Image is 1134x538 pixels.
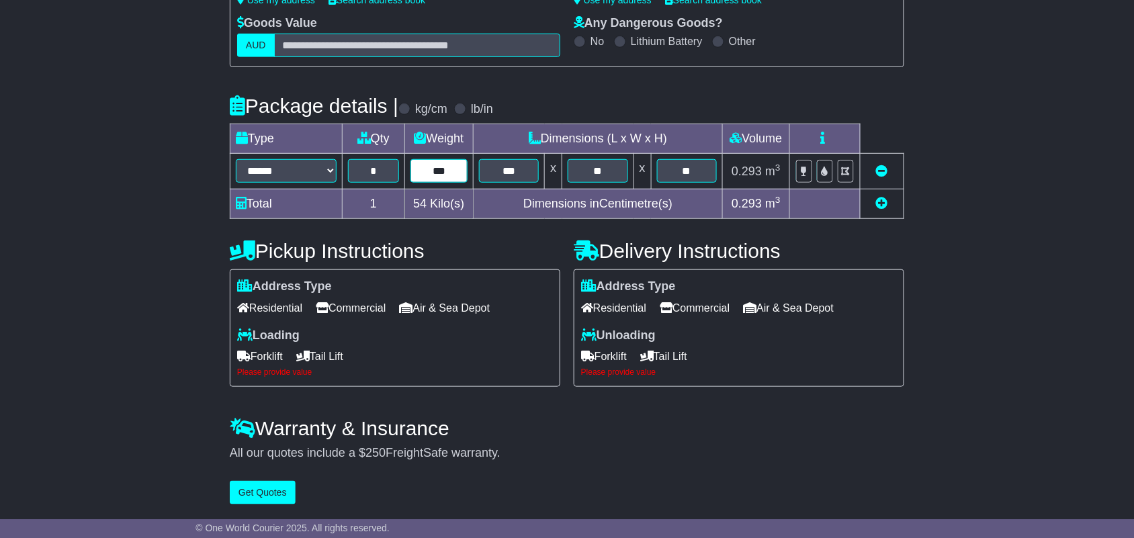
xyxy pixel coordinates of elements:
[237,328,300,343] label: Loading
[775,195,781,205] sup: 3
[574,16,723,31] label: Any Dangerous Goods?
[237,346,283,367] span: Forklift
[634,154,651,189] td: x
[591,35,604,48] label: No
[365,446,386,459] span: 250
[400,298,490,318] span: Air & Sea Depot
[581,279,676,294] label: Address Type
[195,523,390,533] span: © One World Courier 2025. All rights reserved.
[744,298,834,318] span: Air & Sea Depot
[343,124,405,154] td: Qty
[640,346,687,367] span: Tail Lift
[316,298,386,318] span: Commercial
[230,481,296,504] button: Get Quotes
[230,446,904,461] div: All our quotes include a $ FreightSafe warranty.
[574,240,904,262] h4: Delivery Instructions
[404,124,474,154] td: Weight
[581,367,897,377] div: Please provide value
[732,165,762,178] span: 0.293
[404,189,474,218] td: Kilo(s)
[581,298,646,318] span: Residential
[765,197,781,210] span: m
[775,163,781,173] sup: 3
[581,346,627,367] span: Forklift
[230,417,904,439] h4: Warranty & Insurance
[237,279,332,294] label: Address Type
[732,197,762,210] span: 0.293
[474,189,723,218] td: Dimensions in Centimetre(s)
[876,165,888,178] a: Remove this item
[230,189,343,218] td: Total
[722,124,789,154] td: Volume
[765,165,781,178] span: m
[230,124,343,154] td: Type
[415,102,447,117] label: kg/cm
[876,197,888,210] a: Add new item
[237,16,317,31] label: Goods Value
[230,95,398,117] h4: Package details |
[660,298,730,318] span: Commercial
[474,124,723,154] td: Dimensions (L x W x H)
[545,154,562,189] td: x
[237,298,302,318] span: Residential
[343,189,405,218] td: 1
[237,34,275,57] label: AUD
[471,102,493,117] label: lb/in
[631,35,703,48] label: Lithium Battery
[230,240,560,262] h4: Pickup Instructions
[729,35,756,48] label: Other
[413,197,427,210] span: 54
[237,367,553,377] div: Please provide value
[581,328,656,343] label: Unloading
[296,346,343,367] span: Tail Lift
